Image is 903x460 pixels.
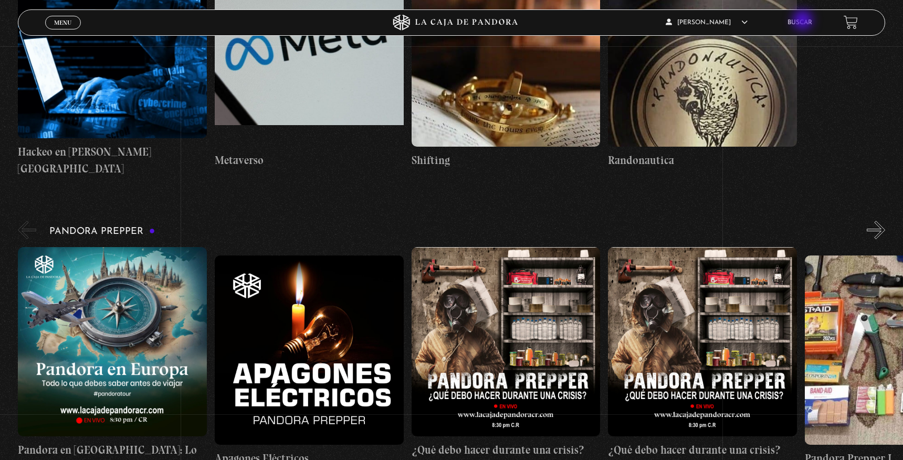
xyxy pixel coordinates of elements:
a: Buscar [787,19,812,26]
button: Previous [18,221,36,239]
span: [PERSON_NAME] [666,19,748,26]
h3: Pandora Prepper [49,227,155,237]
span: Menu [54,19,71,26]
span: Cerrar [51,28,76,35]
button: Next [867,221,885,239]
h4: Randonautica [608,152,797,169]
h4: Hackeo en [PERSON_NAME][GEOGRAPHIC_DATA] [18,144,207,177]
h4: Metaverso [215,152,404,169]
a: View your shopping cart [844,15,858,29]
h4: Shifting [412,152,601,169]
